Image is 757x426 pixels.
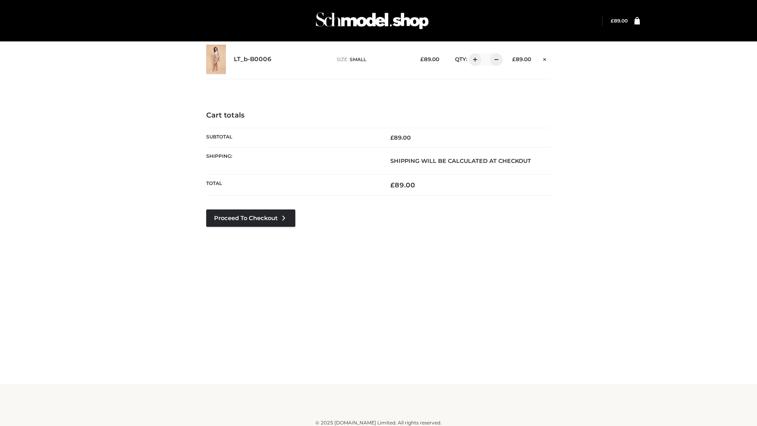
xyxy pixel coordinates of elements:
[206,111,551,120] h4: Cart totals
[390,157,531,164] strong: Shipping will be calculated at checkout
[390,181,415,189] bdi: 89.00
[206,147,378,174] th: Shipping:
[390,134,411,141] bdi: 89.00
[337,56,408,63] p: size :
[234,56,272,63] a: LT_b-B0006
[420,56,424,62] span: £
[512,56,531,62] bdi: 89.00
[539,53,551,64] a: Remove this item
[512,56,516,62] span: £
[420,56,439,62] bdi: 89.00
[611,18,614,24] span: £
[206,128,378,147] th: Subtotal
[206,175,378,196] th: Total
[611,18,628,24] a: £89.00
[206,209,295,227] a: Proceed to Checkout
[350,56,366,62] span: SMALL
[390,134,394,141] span: £
[447,53,500,66] div: QTY:
[390,181,395,189] span: £
[611,18,628,24] bdi: 89.00
[313,5,431,36] img: Schmodel Admin 964
[206,45,226,74] img: LT_b-B0006 - SMALL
